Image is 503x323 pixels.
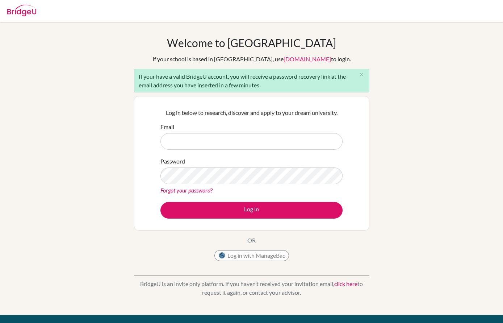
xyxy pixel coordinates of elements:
button: Log in with ManageBac [214,250,289,261]
a: click here [334,280,357,287]
label: Email [160,123,174,131]
p: OR [247,236,256,245]
label: Password [160,157,185,166]
h1: Welcome to [GEOGRAPHIC_DATA] [167,36,336,49]
p: Log in below to research, discover and apply to your dream university. [160,108,343,117]
p: BridgeU is an invite only platform. If you haven’t received your invitation email, to request it ... [134,279,369,297]
i: close [359,72,364,77]
button: Close [355,69,369,80]
div: If your school is based in [GEOGRAPHIC_DATA], use to login. [152,55,351,63]
a: [DOMAIN_NAME] [284,55,331,62]
button: Log in [160,202,343,219]
div: If your have a valid BridgeU account, you will receive a password recovery link at the email addr... [134,69,369,92]
img: Bridge-U [7,5,36,16]
a: Forgot your password? [160,187,213,194]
